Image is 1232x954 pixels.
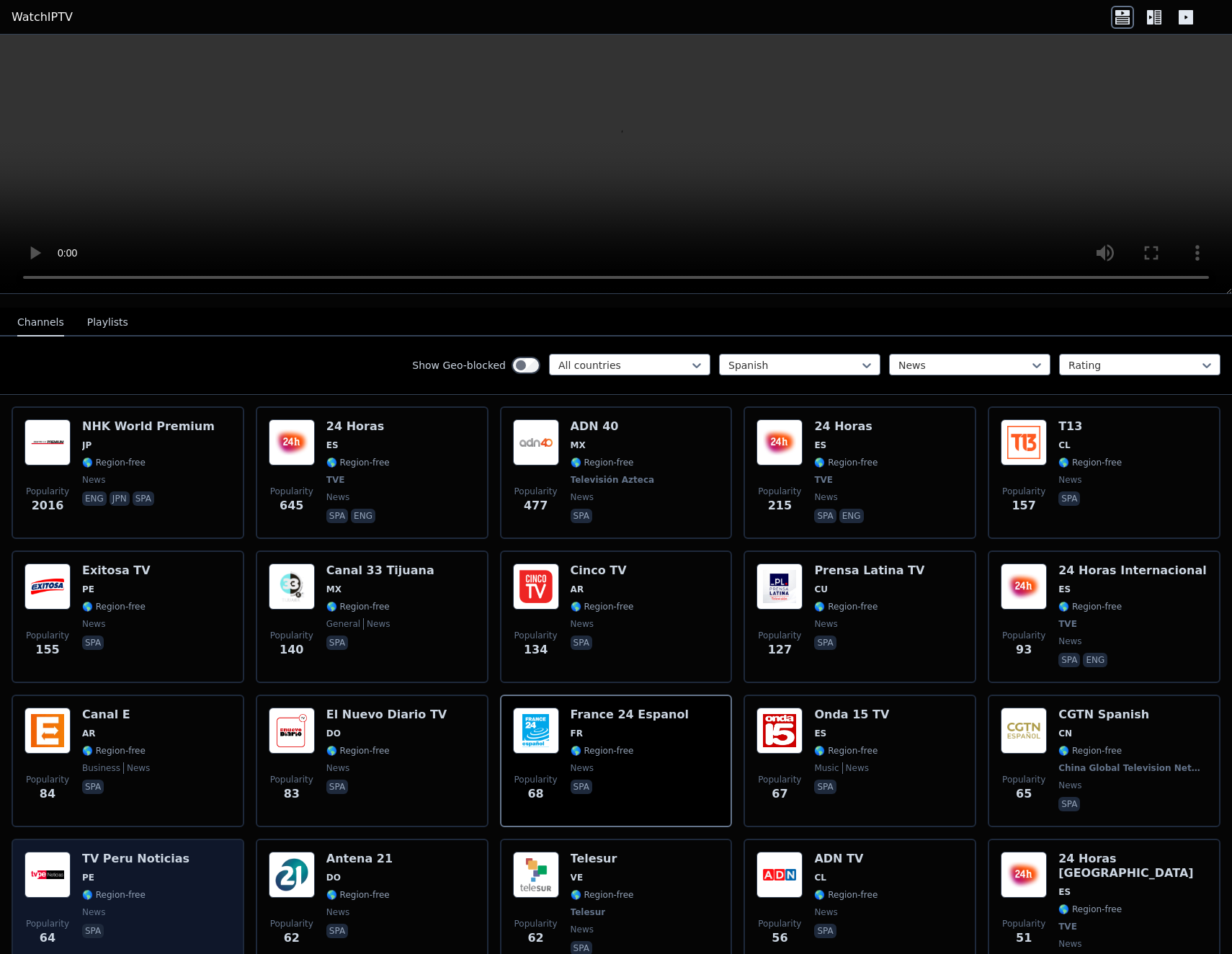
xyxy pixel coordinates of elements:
[26,774,69,785] span: Popularity
[326,440,339,451] span: ES
[280,497,303,514] span: 645
[24,563,71,610] img: Exitosa TV
[269,563,315,610] img: Canal 33 Tijuana
[1058,728,1072,739] span: CN
[123,762,150,774] span: news
[326,563,434,578] h6: Canal 33 Tijuana
[24,419,71,465] img: NHK World Premium
[571,584,584,595] span: AR
[82,457,146,468] span: 🌎 Region-free
[326,728,341,739] span: DO
[26,486,69,497] span: Popularity
[814,872,826,883] span: CL
[571,440,586,451] span: MX
[1058,780,1081,791] span: news
[1016,641,1032,659] span: 93
[326,419,390,434] h6: 24 Horas
[571,889,634,901] span: 🌎 Region-free
[24,852,71,898] img: TV Peru Noticias
[814,457,878,468] span: 🌎 Region-free
[571,745,634,757] span: 🌎 Region-free
[326,780,348,794] p: spa
[814,906,837,918] span: news
[1058,904,1122,915] span: 🌎 Region-free
[814,440,826,451] span: ES
[839,509,864,523] p: eng
[82,636,104,650] p: spa
[571,601,634,612] span: 🌎 Region-free
[814,618,837,630] span: news
[756,563,803,610] img: Prensa Latina TV
[326,491,349,503] span: news
[571,924,594,935] span: news
[571,491,594,503] span: news
[412,358,506,373] label: Show Geo-blocked
[363,618,390,630] span: news
[814,509,836,523] p: spa
[326,889,390,901] span: 🌎 Region-free
[326,584,342,595] span: MX
[814,728,826,739] span: ES
[514,774,558,785] span: Popularity
[1058,563,1207,578] h6: 24 Horas Internacional
[17,309,64,336] button: Channels
[1058,491,1080,506] p: spa
[1001,419,1047,465] img: T13
[326,618,360,630] span: general
[814,563,924,578] h6: Prensa Latina TV
[772,785,787,803] span: 67
[82,745,146,757] span: 🌎 Region-free
[1058,618,1077,630] span: TVE
[814,474,833,486] span: TVE
[326,924,348,938] p: spa
[82,872,94,883] span: PE
[513,852,559,898] img: Telesur
[814,636,836,650] p: spa
[270,630,313,641] span: Popularity
[756,708,803,754] img: Onda 15 TV
[571,636,592,650] p: spa
[772,930,787,947] span: 56
[326,509,348,523] p: spa
[351,509,375,523] p: eng
[514,630,558,641] span: Popularity
[524,497,548,514] span: 477
[814,745,878,757] span: 🌎 Region-free
[1002,630,1045,641] span: Popularity
[1058,797,1080,811] p: spa
[82,852,189,866] h6: TV Peru Noticias
[269,419,315,465] img: 24 Horas
[32,497,64,514] span: 2016
[758,774,801,785] span: Popularity
[82,440,91,451] span: JP
[527,785,543,803] span: 68
[326,708,447,722] h6: El Nuevo Diario TV
[768,497,792,514] span: 215
[284,785,300,803] span: 83
[82,924,104,938] p: spa
[571,852,634,866] h6: Telesur
[1058,584,1071,595] span: ES
[1058,457,1122,468] span: 🌎 Region-free
[1058,852,1208,881] h6: 24 Horas [GEOGRAPHIC_DATA]
[814,924,836,938] p: spa
[756,852,803,898] img: ADN TV
[82,601,146,612] span: 🌎 Region-free
[814,419,878,434] h6: 24 Horas
[571,419,658,434] h6: ADN 40
[82,491,107,506] p: eng
[524,641,548,659] span: 134
[82,618,105,630] span: news
[1001,708,1047,754] img: CGTN Spanish
[514,918,558,930] span: Popularity
[571,563,634,578] h6: Cinco TV
[814,780,836,794] p: spa
[1001,563,1047,610] img: 24 Horas Internacional
[280,641,303,659] span: 140
[513,419,559,465] img: ADN 40
[40,785,55,803] span: 84
[326,474,345,486] span: TVE
[1058,762,1205,774] span: China Global Television Network
[26,630,69,641] span: Popularity
[1016,785,1032,803] span: 65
